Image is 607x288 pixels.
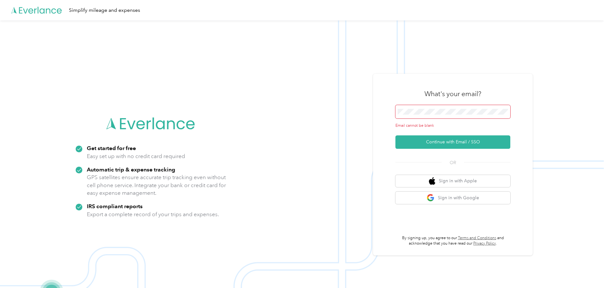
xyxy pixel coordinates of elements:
[87,210,219,218] p: Export a complete record of your trips and expenses.
[442,159,464,166] span: OR
[427,194,435,202] img: google logo
[87,145,136,151] strong: Get started for free
[87,166,175,173] strong: Automatic trip & expense tracking
[424,89,481,98] h3: What's your email?
[87,152,185,160] p: Easy set up with no credit card required
[395,192,510,204] button: google logoSign in with Google
[395,235,510,246] p: By signing up, you agree to our and acknowledge that you have read our .
[429,177,435,185] img: apple logo
[473,241,496,246] a: Privacy Policy
[395,135,510,149] button: Continue with Email / SSO
[69,6,140,14] div: Simplify mileage and expenses
[458,236,496,240] a: Terms and Conditions
[87,173,226,197] p: GPS satellites ensure accurate trip tracking even without cell phone service. Integrate your bank...
[395,175,510,187] button: apple logoSign in with Apple
[87,203,143,209] strong: IRS compliant reports
[395,123,510,129] div: Email cannot be blank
